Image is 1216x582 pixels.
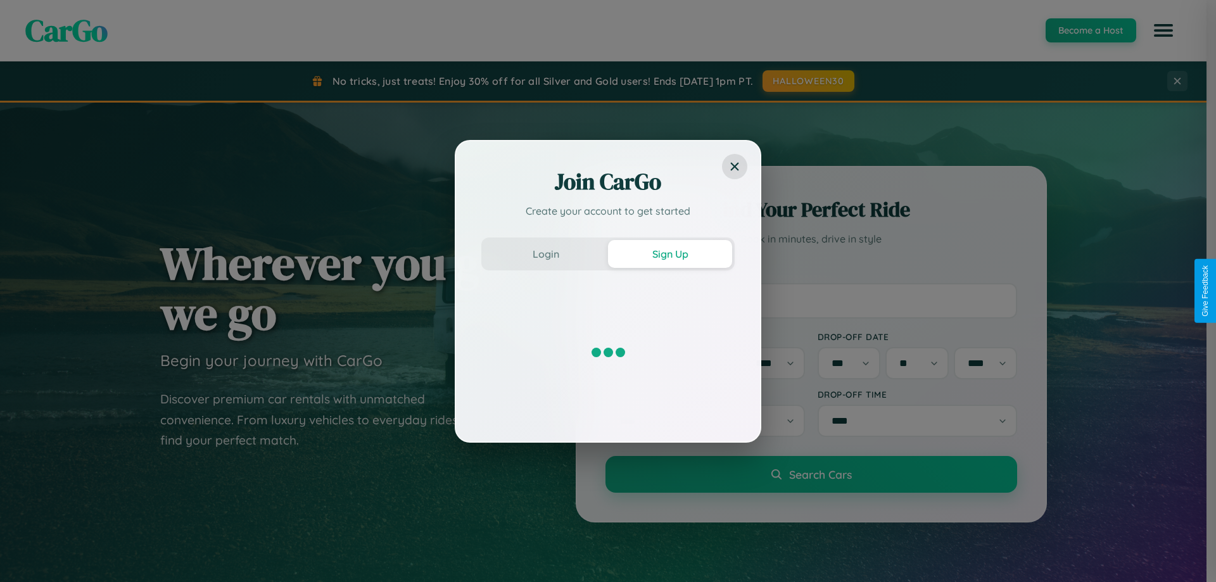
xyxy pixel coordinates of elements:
h2: Join CarGo [481,167,735,197]
p: Create your account to get started [481,203,735,218]
button: Sign Up [608,240,732,268]
div: Give Feedback [1201,265,1210,317]
button: Login [484,240,608,268]
iframe: Intercom live chat [13,539,43,569]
